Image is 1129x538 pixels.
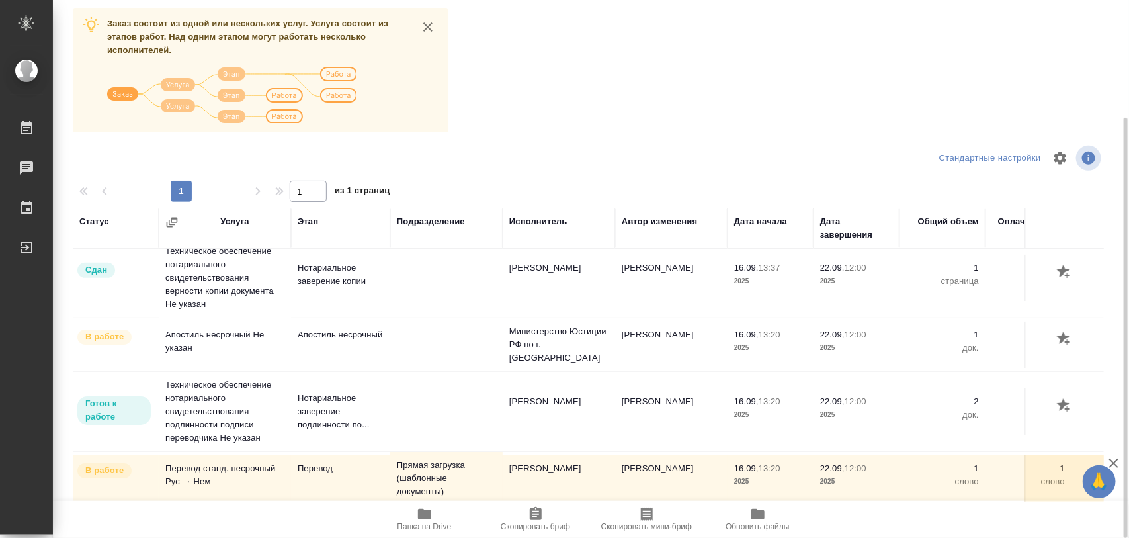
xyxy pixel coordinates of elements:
[85,397,143,424] p: Готов к работе
[298,328,384,341] p: Апостиль несрочный
[480,501,591,538] button: Скопировать бриф
[298,462,384,475] p: Перевод
[820,396,845,406] p: 22.09,
[734,396,759,406] p: 16.09,
[397,522,452,531] span: Папка на Drive
[906,341,979,355] p: док.
[992,215,1065,242] div: Оплачиваемый объем
[734,263,759,273] p: 16.09,
[992,328,1065,341] p: 1
[85,464,124,477] p: В работе
[992,341,1065,355] p: док.
[906,395,979,408] p: 2
[820,463,845,473] p: 22.09,
[1054,261,1076,284] button: Добавить оценку
[759,263,780,273] p: 13:37
[79,215,109,228] div: Статус
[906,408,979,422] p: док.
[159,372,291,451] td: Техническое обеспечение нотариального свидетельствования подлинности подписи переводчика Не указан
[992,462,1065,475] p: 1
[936,148,1044,169] div: split button
[1054,395,1076,418] button: Добавить оценку
[615,388,728,435] td: [PERSON_NAME]
[369,501,480,538] button: Папка на Drive
[615,255,728,301] td: [PERSON_NAME]
[759,396,780,406] p: 13:20
[591,501,702,538] button: Скопировать мини-бриф
[734,408,807,422] p: 2025
[734,341,807,355] p: 2025
[390,452,503,505] td: Прямая загрузка (шаблонные документы)
[845,263,866,273] p: 12:00
[85,330,124,343] p: В работе
[615,322,728,368] td: [PERSON_NAME]
[159,322,291,368] td: Апостиль несрочный Не указан
[220,215,249,228] div: Услуга
[509,215,567,228] div: Исполнитель
[906,475,979,488] p: слово
[335,183,390,202] span: из 1 страниц
[1054,328,1076,351] button: Добавить оценку
[906,275,979,288] p: страница
[906,328,979,341] p: 1
[702,501,814,538] button: Обновить файлы
[107,19,388,55] span: Заказ состоит из одной или нескольких услуг. Услуга состоит из этапов работ. Над одним этапом мог...
[845,396,866,406] p: 12:00
[734,275,807,288] p: 2025
[503,388,615,435] td: [PERSON_NAME]
[397,215,465,228] div: Подразделение
[759,330,780,339] p: 13:20
[1044,142,1076,174] span: Настроить таблицу
[845,330,866,339] p: 12:00
[165,216,179,229] button: Сгруппировать
[298,215,318,228] div: Этап
[503,318,615,371] td: Министерство Юстиции РФ по г. [GEOGRAPHIC_DATA]
[918,215,979,228] div: Общий объем
[906,462,979,475] p: 1
[734,215,787,228] div: Дата начала
[615,455,728,502] td: [PERSON_NAME]
[734,463,759,473] p: 16.09,
[820,263,845,273] p: 22.09,
[820,215,893,242] div: Дата завершения
[159,238,291,318] td: Техническое обеспечение нотариального свидетельствования верности копии документа Не указан
[992,261,1065,275] p: 1
[85,263,107,277] p: Сдан
[159,455,291,502] td: Перевод станд. несрочный Рус → Нем
[1088,468,1110,496] span: 🙏
[992,395,1065,408] p: 2
[298,392,384,431] p: Нотариальное заверение подлинности по...
[503,255,615,301] td: [PERSON_NAME]
[622,215,697,228] div: Автор изменения
[601,522,692,531] span: Скопировать мини-бриф
[1083,465,1116,498] button: 🙏
[820,341,893,355] p: 2025
[503,455,615,502] td: [PERSON_NAME]
[501,522,570,531] span: Скопировать бриф
[906,261,979,275] p: 1
[298,261,384,288] p: Нотариальное заверение копии
[734,330,759,339] p: 16.09,
[992,275,1065,288] p: страница
[1076,146,1104,171] span: Посмотреть информацию
[845,463,866,473] p: 12:00
[820,408,893,422] p: 2025
[759,463,780,473] p: 13:20
[820,330,845,339] p: 22.09,
[992,475,1065,488] p: слово
[734,475,807,488] p: 2025
[726,522,790,531] span: Обновить файлы
[992,408,1065,422] p: док.
[418,17,438,37] button: close
[820,275,893,288] p: 2025
[820,475,893,488] p: 2025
